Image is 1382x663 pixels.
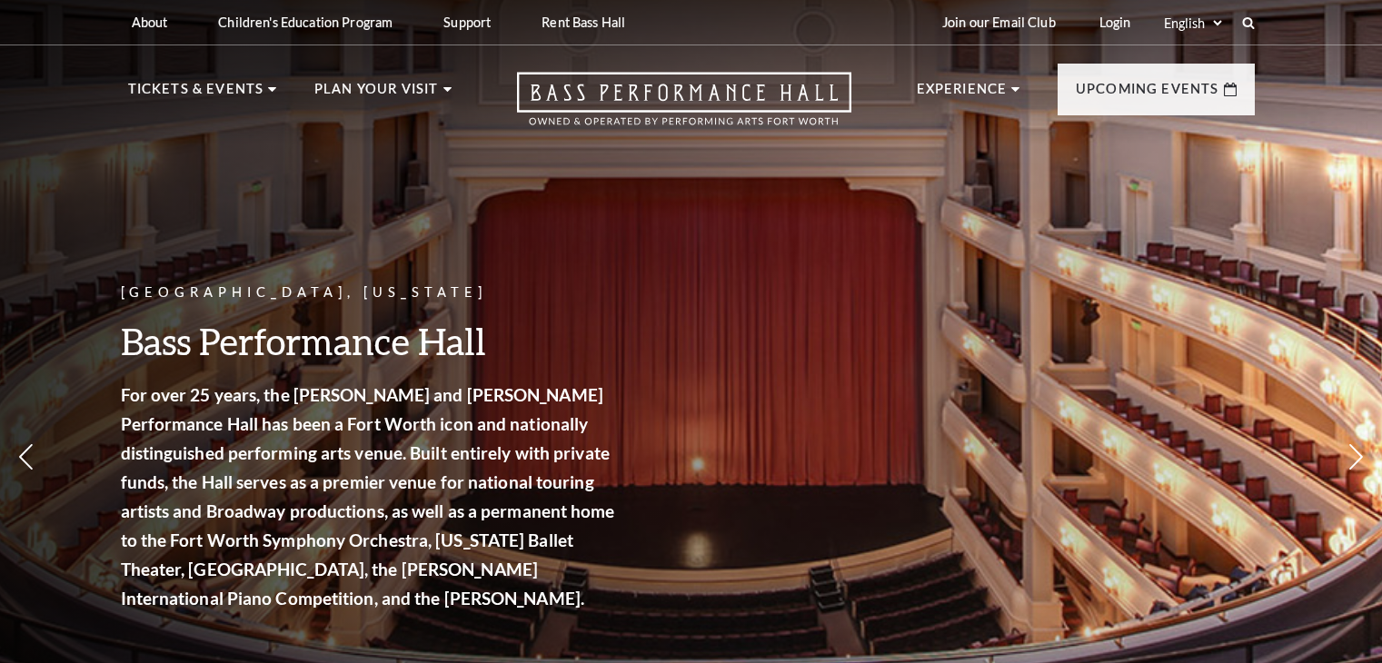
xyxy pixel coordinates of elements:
p: Experience [917,78,1008,111]
p: [GEOGRAPHIC_DATA], [US_STATE] [121,282,621,304]
h3: Bass Performance Hall [121,318,621,364]
p: Plan Your Visit [314,78,439,111]
p: Support [443,15,491,30]
select: Select: [1160,15,1225,32]
p: Rent Bass Hall [542,15,625,30]
p: Tickets & Events [128,78,264,111]
p: Children's Education Program [218,15,393,30]
p: About [132,15,168,30]
p: Upcoming Events [1076,78,1219,111]
strong: For over 25 years, the [PERSON_NAME] and [PERSON_NAME] Performance Hall has been a Fort Worth ico... [121,384,615,609]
